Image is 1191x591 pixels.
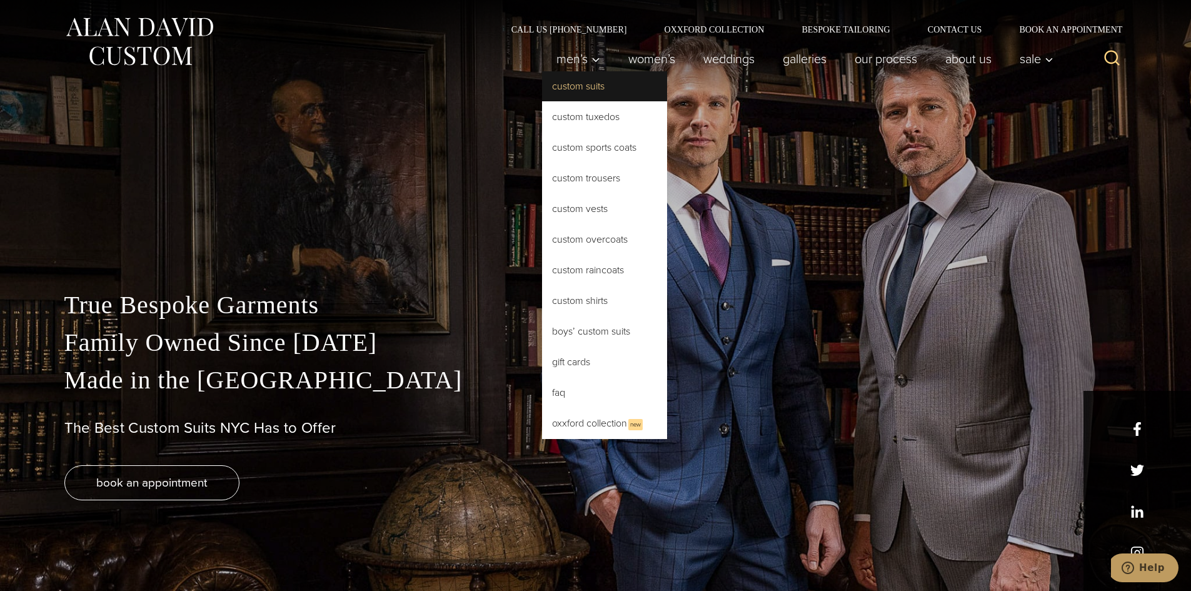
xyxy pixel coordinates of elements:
a: Custom Overcoats [542,225,667,255]
a: Call Us [PHONE_NUMBER] [493,25,646,34]
p: True Bespoke Garments Family Owned Since [DATE] Made in the [GEOGRAPHIC_DATA] [64,286,1127,399]
a: Custom Tuxedos [542,102,667,132]
a: Contact Us [909,25,1001,34]
a: book an appointment [64,465,239,500]
span: book an appointment [96,473,208,492]
nav: Primary Navigation [542,46,1060,71]
a: About Us [931,46,1005,71]
button: Men’s sub menu toggle [542,46,614,71]
a: Custom Shirts [542,286,667,316]
a: Custom Sports Coats [542,133,667,163]
iframe: Opens a widget where you can chat to one of our agents [1111,553,1178,585]
a: Gift Cards [542,347,667,377]
nav: Secondary Navigation [493,25,1127,34]
a: Custom Vests [542,194,667,224]
a: Oxxford Collection [645,25,783,34]
a: Custom Raincoats [542,255,667,285]
a: Custom Trousers [542,163,667,193]
a: Custom Suits [542,71,667,101]
button: Sale sub menu toggle [1005,46,1060,71]
button: View Search Form [1097,44,1127,74]
a: Galleries [768,46,840,71]
img: Alan David Custom [64,14,214,69]
h1: The Best Custom Suits NYC Has to Offer [64,419,1127,437]
span: New [628,419,643,430]
a: Book an Appointment [1000,25,1127,34]
a: FAQ [542,378,667,408]
a: weddings [689,46,768,71]
a: Oxxford CollectionNew [542,408,667,439]
a: Our Process [840,46,931,71]
a: Women’s [614,46,689,71]
a: Boys’ Custom Suits [542,316,667,346]
a: Bespoke Tailoring [783,25,908,34]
